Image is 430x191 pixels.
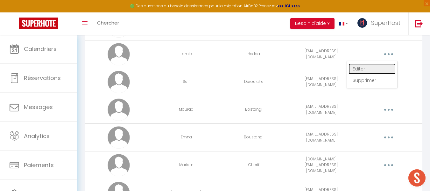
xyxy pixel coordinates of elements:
td: [EMAIL_ADDRESS][DOMAIN_NAME] [287,123,355,151]
td: Boustangi [220,123,287,151]
td: [DOMAIN_NAME][EMAIL_ADDRESS][DOMAIN_NAME] [287,151,355,179]
td: Emna [152,123,220,151]
span: Calendriers [24,45,57,53]
a: Editer [349,63,396,74]
td: [EMAIL_ADDRESS][DOMAIN_NAME] [287,96,355,123]
img: avatar.png [108,154,130,176]
a: >>> ICI <<<< [278,3,300,9]
td: Lamia [152,40,220,68]
span: Paiements [24,161,54,169]
img: avatar.png [108,99,130,121]
td: Cherif [220,151,287,179]
span: Chercher [97,19,119,26]
td: [EMAIL_ADDRESS][DOMAIN_NAME] [287,68,355,96]
td: Hedda [220,40,287,68]
span: Réservations [24,74,61,82]
span: SuperHost [371,19,400,27]
img: avatar.png [108,71,130,93]
td: Mourad [152,96,220,123]
img: ... [357,18,367,28]
a: Chercher [92,12,124,35]
span: Analytics [24,132,50,140]
img: logout [415,19,423,27]
td: Derouiche [220,68,287,96]
td: Mariem [152,151,220,179]
img: avatar.png [108,126,130,149]
img: Super Booking [19,18,58,29]
a: Supprimer [349,75,396,86]
td: [EMAIL_ADDRESS][DOMAIN_NAME] [287,40,355,68]
td: Seif [152,68,220,96]
div: Ouvrir le chat [408,169,426,187]
td: Bostangi [220,96,287,123]
a: ... SuperHost [353,12,408,35]
span: Messages [24,103,53,111]
button: Besoin d'aide ? [290,18,335,29]
img: avatar.png [108,43,130,65]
